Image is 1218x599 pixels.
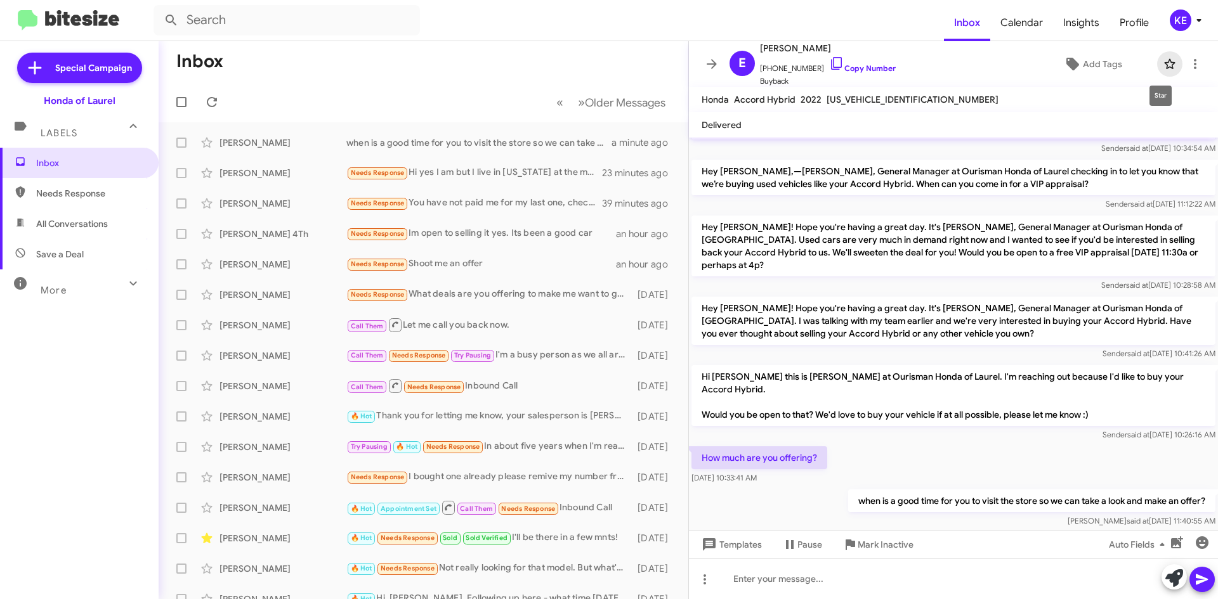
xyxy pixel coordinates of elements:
[797,533,822,556] span: Pause
[346,226,616,241] div: Im open to selling it yes. Its been a good car
[454,351,491,359] span: Try Pausing
[346,561,631,576] div: Not really looking for that model. But what's your best price on it
[392,351,446,359] span: Needs Response
[351,169,405,177] span: Needs Response
[549,89,571,115] button: Previous
[1101,143,1215,153] span: Sender [DATE] 10:34:54 AM
[426,442,480,451] span: Needs Response
[1110,4,1159,41] a: Profile
[219,380,346,392] div: [PERSON_NAME]
[1083,53,1122,75] span: Add Tags
[346,348,631,363] div: I'm a busy person as we all are. I will come in to sign docs, but have no time for a visit that i...
[219,410,346,423] div: [PERSON_NAME]
[1099,533,1180,556] button: Auto Fields
[578,94,585,110] span: »
[1127,349,1149,358] span: said at
[944,4,990,41] a: Inbox
[44,94,115,107] div: Honda of Laurel
[1127,430,1149,439] span: said at
[1068,516,1215,525] span: [PERSON_NAME] [DATE] 11:40:55 AM
[443,534,457,542] span: Sold
[556,94,563,110] span: «
[691,365,1215,426] p: Hi [PERSON_NAME] this is [PERSON_NAME] at Ourisman Honda of Laurel. I'm reaching out because I'd ...
[832,533,924,556] button: Mark Inactive
[772,533,832,556] button: Pause
[346,470,631,484] div: I bought one already please remive my number from your list thank you!
[1126,280,1148,290] span: said at
[631,501,678,514] div: [DATE]
[691,446,827,469] p: How much are you offering?
[699,533,762,556] span: Templates
[691,297,1215,345] p: Hey [PERSON_NAME]! Hope you're having a great day. It's [PERSON_NAME], General Manager at Ourisma...
[41,127,77,139] span: Labels
[36,187,144,200] span: Needs Response
[1126,143,1148,153] span: said at
[346,257,616,271] div: Shoot me an offer
[631,532,678,544] div: [DATE]
[351,473,405,481] span: Needs Response
[549,89,673,115] nav: Page navigation example
[631,288,678,301] div: [DATE]
[219,136,346,149] div: [PERSON_NAME]
[1053,4,1110,41] a: Insights
[351,199,405,207] span: Needs Response
[346,196,602,210] div: You have not paid me for my last one, check your email record
[351,322,384,330] span: Call Them
[631,562,678,575] div: [DATE]
[616,258,678,271] div: an hour ago
[219,441,346,453] div: [PERSON_NAME]
[351,412,372,420] span: 🔥 Hot
[154,5,420,35] input: Search
[346,317,631,333] div: Let me call you back now.
[1170,10,1191,31] div: KE
[691,473,757,482] span: [DATE] 10:33:41 AM
[990,4,1053,41] a: Calendar
[346,378,631,394] div: Inbound Call
[631,319,678,332] div: [DATE]
[176,51,223,72] h1: Inbox
[1106,199,1215,209] span: Sender [DATE] 11:12:22 AM
[829,63,896,73] a: Copy Number
[501,505,555,513] span: Needs Response
[219,532,346,544] div: [PERSON_NAME]
[760,75,896,87] span: Buyback
[612,136,678,149] div: a minute ago
[219,349,346,362] div: [PERSON_NAME]
[351,260,405,268] span: Needs Response
[760,56,896,75] span: [PHONE_NUMBER]
[219,319,346,332] div: [PERSON_NAME]
[585,96,665,110] span: Older Messages
[1159,10,1204,31] button: KE
[631,471,678,484] div: [DATE]
[702,119,742,131] span: Delivered
[858,533,913,556] span: Mark Inactive
[1027,53,1157,75] button: Add Tags
[219,562,346,575] div: [PERSON_NAME]
[351,290,405,299] span: Needs Response
[55,61,132,74] span: Special Campaign
[1103,349,1215,358] span: Sender [DATE] 10:41:26 AM
[346,165,602,180] div: Hi yes I am but I live in [US_STATE] at the moment lol
[351,442,388,451] span: Try Pausing
[219,167,346,179] div: [PERSON_NAME]
[631,380,678,392] div: [DATE]
[219,471,346,484] div: [PERSON_NAME]
[36,157,144,169] span: Inbox
[1127,516,1149,525] span: said at
[346,499,631,515] div: Inbound Call
[827,94,999,105] span: [US_VEHICLE_IDENTIFICATION_NUMBER]
[381,564,435,572] span: Needs Response
[219,288,346,301] div: [PERSON_NAME]
[396,442,417,451] span: 🔥 Hot
[848,489,1215,512] p: when is a good time for you to visit the store so we can take a look and make an offer?
[1149,86,1172,106] div: Star
[407,383,461,391] span: Needs Response
[1109,533,1170,556] span: Auto Fields
[631,441,678,453] div: [DATE]
[631,349,678,362] div: [DATE]
[219,258,346,271] div: [PERSON_NAME]
[760,41,896,56] span: [PERSON_NAME]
